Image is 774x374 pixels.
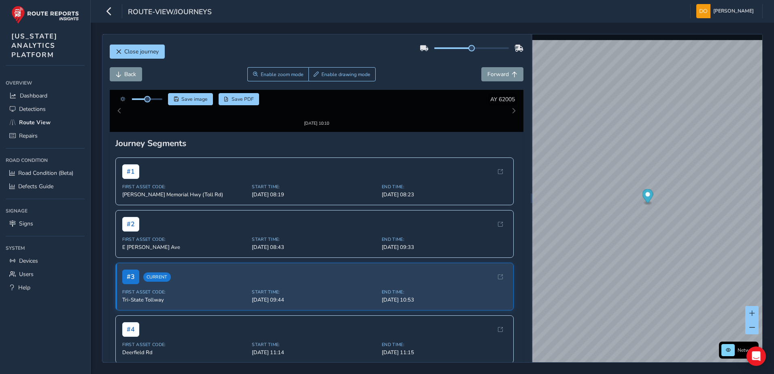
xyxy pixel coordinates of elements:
[252,176,377,183] span: Start Time:
[122,262,139,277] span: # 3
[124,48,159,55] span: Close journey
[746,346,766,366] div: Open Intercom Messenger
[6,217,85,230] a: Signs
[122,289,247,296] span: Tri-State Tollway
[6,166,85,180] a: Road Condition (Beta)
[232,96,254,102] span: Save PDF
[6,242,85,254] div: System
[252,289,377,296] span: [DATE] 09:44
[713,4,754,18] span: [PERSON_NAME]
[6,89,85,102] a: Dashboard
[382,184,507,191] span: [DATE] 08:23
[490,96,515,103] span: AY 62005
[19,132,38,140] span: Repairs
[292,110,341,116] div: [DATE] 10:10
[122,335,247,341] span: First Asset Code:
[18,169,73,177] span: Road Condition (Beta)
[181,96,208,102] span: Save image
[6,116,85,129] a: Route View
[19,270,34,278] span: Users
[115,130,518,142] div: Journey Segments
[252,282,377,288] span: Start Time:
[321,71,370,78] span: Enable drawing mode
[252,335,377,341] span: Start Time:
[738,347,756,353] span: Network
[252,236,377,244] span: [DATE] 08:43
[261,71,304,78] span: Enable zoom mode
[18,183,53,190] span: Defects Guide
[247,67,308,81] button: Zoom
[6,77,85,89] div: Overview
[382,229,507,235] span: End Time:
[252,184,377,191] span: [DATE] 08:19
[122,176,247,183] span: First Asset Code:
[382,342,507,349] span: [DATE] 11:15
[122,184,247,191] span: [PERSON_NAME] Memorial Hwy (Toll Rd)
[122,282,247,288] span: First Asset Code:
[19,220,33,227] span: Signs
[308,67,376,81] button: Draw
[6,154,85,166] div: Road Condition
[20,92,47,100] span: Dashboard
[382,282,507,288] span: End Time:
[696,4,757,18] button: [PERSON_NAME]
[6,205,85,217] div: Signage
[481,67,523,81] button: Forward
[19,257,38,265] span: Devices
[6,102,85,116] a: Detections
[110,45,165,59] button: Close journey
[6,268,85,281] a: Users
[642,189,653,206] div: Map marker
[6,180,85,193] a: Defects Guide
[292,102,341,110] img: Thumbnail frame
[382,289,507,296] span: [DATE] 10:53
[6,129,85,142] a: Repairs
[11,32,57,59] span: [US_STATE] ANALYTICS PLATFORM
[19,119,51,126] span: Route View
[124,70,136,78] span: Back
[128,7,212,18] span: route-view/journeys
[487,70,509,78] span: Forward
[382,335,507,341] span: End Time:
[11,6,79,24] img: rr logo
[19,105,46,113] span: Detections
[122,229,247,235] span: First Asset Code:
[6,254,85,268] a: Devices
[110,67,142,81] button: Back
[122,342,247,349] span: Deerfield Rd
[382,236,507,244] span: [DATE] 09:33
[122,315,139,330] span: # 4
[168,93,213,105] button: Save
[696,4,710,18] img: diamond-layout
[122,236,247,244] span: E [PERSON_NAME] Ave
[122,157,139,172] span: # 1
[382,176,507,183] span: End Time:
[6,281,85,294] a: Help
[252,229,377,235] span: Start Time:
[219,93,259,105] button: PDF
[143,265,171,274] span: Current
[18,284,30,291] span: Help
[252,342,377,349] span: [DATE] 11:14
[122,210,139,224] span: # 2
